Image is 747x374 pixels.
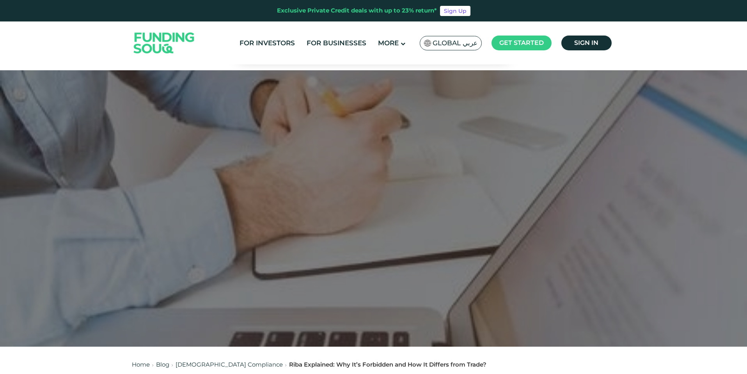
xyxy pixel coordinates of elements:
div: Riba Explained: Why It’s Forbidden and How It Differs from Trade? [289,360,486,369]
span: Global عربي [433,39,477,48]
a: [DEMOGRAPHIC_DATA] Compliance [176,361,283,368]
span: Sign in [574,39,598,46]
a: Home [132,361,150,368]
a: Sign Up [440,6,470,16]
a: For Businesses [305,37,368,50]
img: Logo [126,23,202,63]
img: SA Flag [424,40,431,46]
span: More [378,39,399,47]
a: Blog [156,361,169,368]
a: Sign in [561,36,612,50]
a: For Investors [238,37,297,50]
span: Get started [499,39,544,46]
div: Exclusive Private Credit deals with up to 23% return* [277,6,437,15]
